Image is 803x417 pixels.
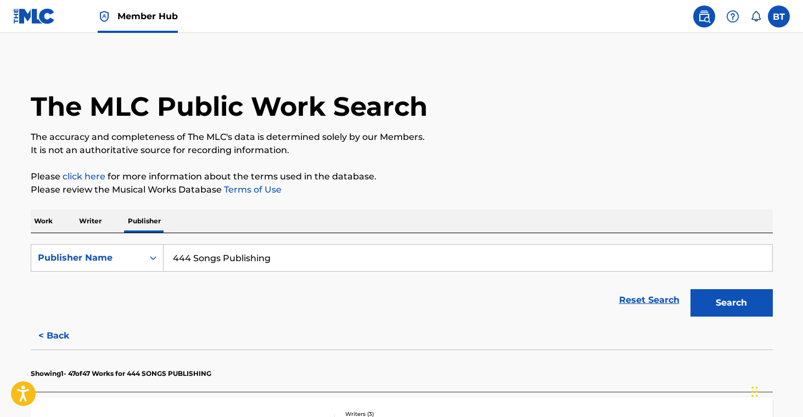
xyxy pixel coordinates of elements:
p: Writer [76,210,105,233]
iframe: Resource Center [772,263,803,351]
img: MLC Logo [13,8,55,24]
img: help [726,10,739,23]
div: Notifications [750,11,761,22]
div: Publisher Name [38,251,137,264]
p: Showing 1 - 47 of 47 Works for 444 SONGS PUBLISHING [31,369,211,379]
button: < Back [31,322,97,350]
p: Work [31,210,56,233]
a: Public Search [693,5,715,27]
p: It is not an authoritative source for recording information. [31,144,773,157]
iframe: Chat Widget [748,364,803,417]
form: Search Form [31,244,773,322]
p: Please for more information about the terms used in the database. [31,170,773,183]
div: User Menu [768,5,790,27]
a: Terms of Use [222,184,282,195]
span: Member Hub [117,10,178,22]
p: Publisher [125,210,164,233]
div: Help [722,5,744,27]
a: Reset Search [614,288,685,312]
img: search [698,10,711,23]
h1: The MLC Public Work Search [31,90,428,123]
p: The accuracy and completeness of The MLC's data is determined solely by our Members. [31,131,773,144]
p: Please review the Musical Works Database [31,183,773,196]
div: Drag [751,375,758,408]
img: Top Rightsholder [98,10,111,23]
a: click here [63,171,105,182]
button: Search [690,289,773,317]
